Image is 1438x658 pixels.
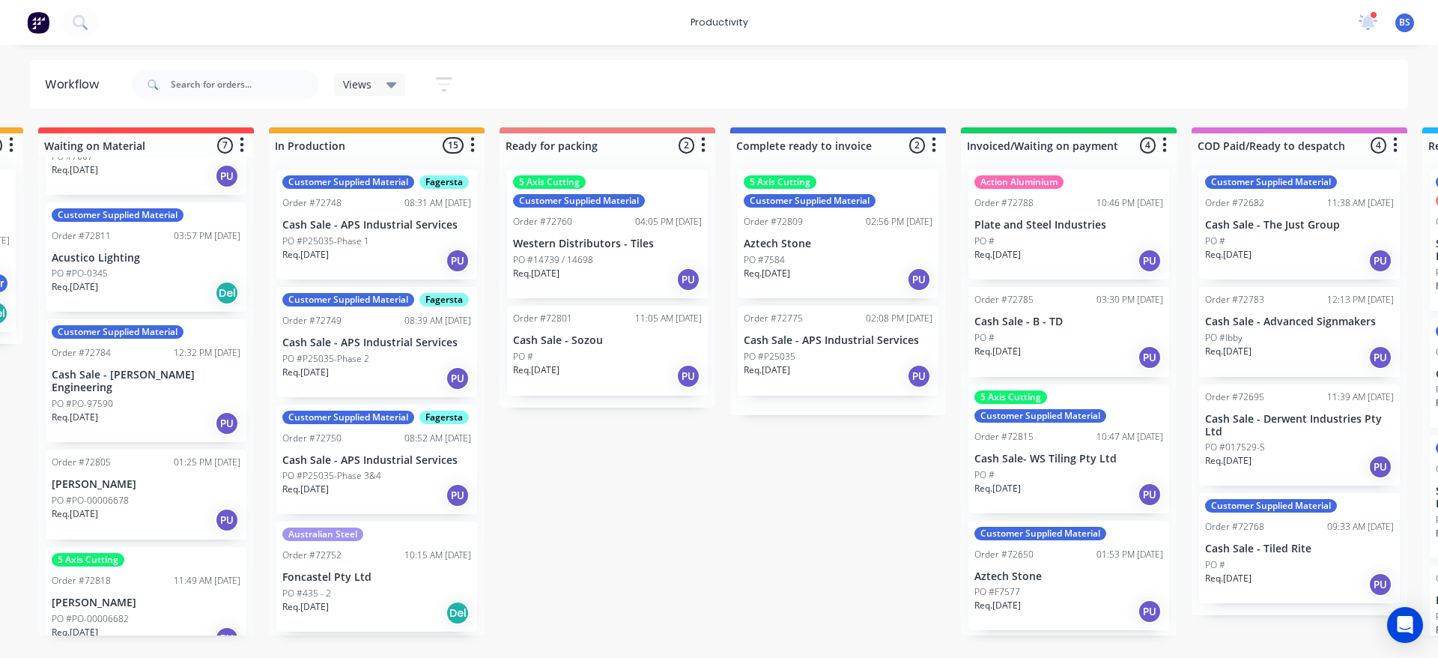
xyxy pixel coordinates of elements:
[282,235,369,248] p: PO #P25035-Phase 1
[676,364,700,388] div: PU
[1327,390,1394,404] div: 11:39 AM [DATE]
[1205,413,1394,438] p: Cash Sale - Derwent Industries Pty Ltd
[974,248,1021,262] p: Req. [DATE]
[52,411,98,424] p: Req. [DATE]
[1199,169,1400,280] div: Customer Supplied MaterialOrder #7268211:38 AM [DATE]Cash Sale - The Just GroupPO #Req.[DATE]PU
[1387,607,1423,643] div: Open Intercom Messenger
[282,432,342,445] div: Order #72750
[1205,499,1337,513] div: Customer Supplied Material
[446,483,470,507] div: PU
[866,215,932,229] div: 02:56 PM [DATE]
[513,194,645,208] div: Customer Supplied Material
[744,267,790,280] p: Req. [DATE]
[171,70,319,100] input: Search for orders...
[1205,390,1264,404] div: Order #72695
[46,202,246,313] div: Customer Supplied MaterialOrder #7281103:57 PM [DATE]Acustico LightingPO #PO-0345Req.[DATE]Del
[52,494,129,507] p: PO #PO-00006678
[1205,235,1225,248] p: PO #
[282,366,329,379] p: Req. [DATE]
[215,627,239,651] div: PU
[52,507,98,521] p: Req. [DATE]
[635,215,702,229] div: 04:05 PM [DATE]
[52,280,98,294] p: Req. [DATE]
[1199,287,1400,377] div: Order #7278312:13 PM [DATE]Cash Sale - Advanced SignmakersPO #IbbyReq.[DATE]PU
[52,478,240,491] p: [PERSON_NAME]
[52,163,98,177] p: Req. [DATE]
[513,238,702,250] p: Western Distributors - Tiles
[744,194,876,208] div: Customer Supplied Material
[513,334,702,347] p: Cash Sale - Sozou
[1205,454,1252,468] p: Req. [DATE]
[404,196,471,210] div: 08:31 AM [DATE]
[744,238,932,250] p: Aztech Stone
[974,409,1106,423] div: Customer Supplied Material
[282,314,342,328] div: Order #72749
[1096,430,1163,444] div: 10:47 AM [DATE]
[974,527,1106,540] div: Customer Supplied Material
[276,522,477,632] div: Australian SteelOrder #7275210:15 AM [DATE]Foncastel Pty LtdPO #435 - 2Req.[DATE]Del
[1205,572,1252,585] p: Req. [DATE]
[282,336,471,349] p: Cash Sale - APS Industrial Services
[174,456,240,469] div: 01:25 PM [DATE]
[1205,543,1394,555] p: Cash Sale - Tiled Rite
[513,363,559,377] p: Req. [DATE]
[419,175,469,189] div: Fagersta
[446,601,470,625] div: Del
[1096,548,1163,561] div: 01:53 PM [DATE]
[507,306,708,396] div: Order #7280111:05 AM [DATE]Cash Sale - SozouPO #Req.[DATE]PU
[1368,573,1392,597] div: PU
[1327,196,1394,210] div: 11:38 AM [DATE]
[52,626,98,639] p: Req. [DATE]
[974,468,995,482] p: PO #
[1205,345,1252,358] p: Req. [DATE]
[52,346,111,360] div: Order #72784
[52,456,111,469] div: Order #72805
[419,293,469,307] div: Fagersta
[974,570,1163,583] p: Aztech Stone
[276,405,477,515] div: Customer Supplied MaterialFagerstaOrder #7275008:52 AM [DATE]Cash Sale - APS Industrial ServicesP...
[968,521,1169,631] div: Customer Supplied MaterialOrder #7265001:53 PM [DATE]Aztech StonePO #F7577Req.[DATE]PU
[282,549,342,562] div: Order #72752
[1205,248,1252,262] p: Req. [DATE]
[974,219,1163,232] p: Plate and Steel Industries
[974,235,995,248] p: PO #
[676,268,700,292] div: PU
[282,454,471,467] p: Cash Sale - APS Industrial Services
[974,548,1034,561] div: Order #72650
[404,549,471,562] div: 10:15 AM [DATE]
[1205,175,1337,189] div: Customer Supplied Material
[744,350,795,363] p: PO #P25035
[52,574,111,588] div: Order #72818
[1205,293,1264,307] div: Order #72783
[52,325,183,339] div: Customer Supplied Material
[52,597,240,609] p: [PERSON_NAME]
[513,350,533,363] p: PO #
[45,76,106,94] div: Workflow
[46,547,246,657] div: 5 Axis CuttingOrder #7281811:49 AM [DATE][PERSON_NAME]PO #PO-00006682Req.[DATE]PU
[419,411,469,424] div: Fagersta
[215,281,239,305] div: Del
[1096,196,1163,210] div: 10:46 PM [DATE]
[1205,219,1394,232] p: Cash Sale - The Just Group
[974,390,1047,404] div: 5 Axis Cutting
[907,364,931,388] div: PU
[46,450,246,540] div: Order #7280501:25 PM [DATE][PERSON_NAME]PO #PO-00006678Req.[DATE]PU
[974,175,1064,189] div: Action Aluminium
[52,252,240,265] p: Acustico Lighting
[1138,483,1162,507] div: PU
[1368,249,1392,273] div: PU
[343,76,371,92] span: Views
[1205,558,1225,572] p: PO #
[1205,520,1264,534] div: Order #72768
[446,249,470,273] div: PU
[282,528,363,541] div: Australian Steel
[744,312,803,325] div: Order #72775
[744,253,785,267] p: PO #7584
[282,219,471,232] p: Cash Sale - APS Industrial Services
[215,411,239,435] div: PU
[52,208,183,222] div: Customer Supplied Material
[282,483,329,496] p: Req. [DATE]
[174,229,240,243] div: 03:57 PM [DATE]
[174,574,240,588] div: 11:49 AM [DATE]
[282,587,331,600] p: PO #435 - 2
